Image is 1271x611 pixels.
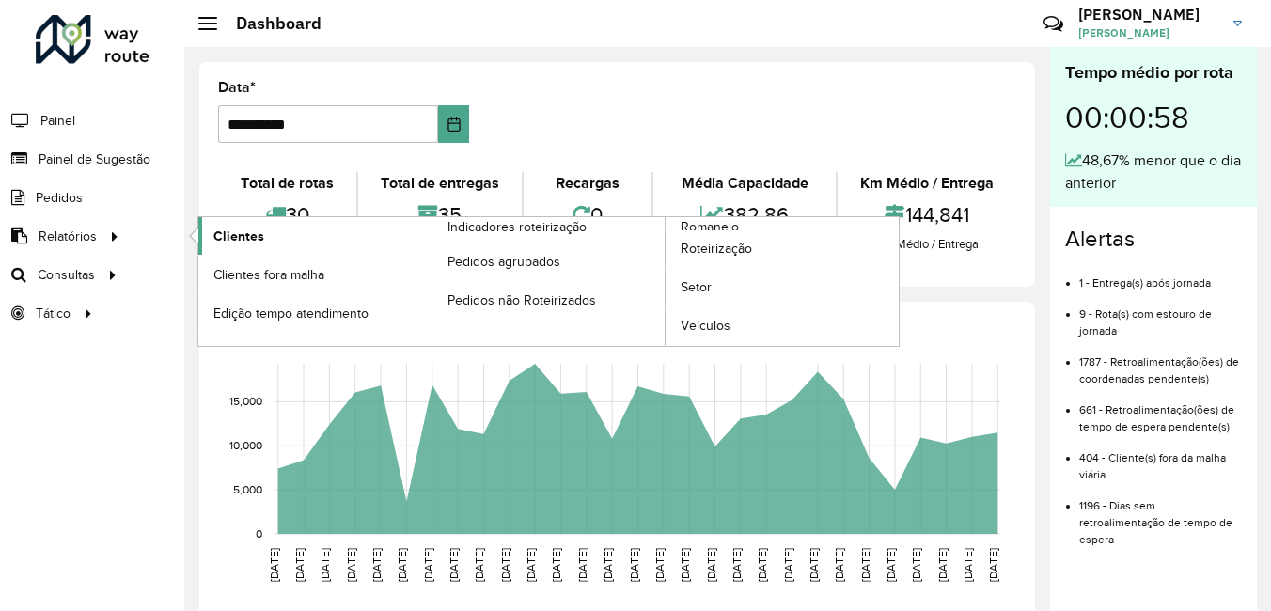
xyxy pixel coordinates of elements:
[1079,435,1242,483] li: 404 - Cliente(s) fora da malha viária
[705,548,717,582] text: [DATE]
[859,548,871,582] text: [DATE]
[363,195,517,235] div: 35
[666,269,899,306] a: Setor
[756,548,768,582] text: [DATE]
[1065,226,1242,253] h4: Alertas
[681,217,739,237] span: Romaneio
[658,195,831,235] div: 382,86
[525,548,537,582] text: [DATE]
[679,548,691,582] text: [DATE]
[218,76,256,99] label: Data
[681,277,712,297] span: Setor
[1078,24,1219,41] span: [PERSON_NAME]
[1065,86,1242,149] div: 00:00:58
[653,548,666,582] text: [DATE]
[345,548,357,582] text: [DATE]
[36,304,71,323] span: Tático
[658,172,831,195] div: Média Capacidade
[842,172,1012,195] div: Km Médio / Entrega
[432,243,666,280] a: Pedidos agrupados
[198,217,432,255] a: Clientes
[233,483,262,495] text: 5,000
[1065,60,1242,86] div: Tempo médio por rota
[447,252,560,272] span: Pedidos agrupados
[39,227,97,246] span: Relatórios
[602,548,614,582] text: [DATE]
[1065,149,1242,195] div: 48,67% menor que o dia anterior
[576,548,588,582] text: [DATE]
[1079,483,1242,548] li: 1196 - Dias sem retroalimentação de tempo de espera
[528,172,648,195] div: Recargas
[268,548,280,582] text: [DATE]
[447,217,587,237] span: Indicadores roteirização
[396,548,408,582] text: [DATE]
[842,235,1012,254] div: Km Médio / Entrega
[628,548,640,582] text: [DATE]
[223,195,352,235] div: 30
[808,548,820,582] text: [DATE]
[1079,291,1242,339] li: 9 - Rota(s) com estouro de jornada
[198,294,432,332] a: Edição tempo atendimento
[987,548,999,582] text: [DATE]
[910,548,922,582] text: [DATE]
[39,149,150,169] span: Painel de Sugestão
[36,188,83,208] span: Pedidos
[198,256,432,293] a: Clientes fora malha
[229,396,262,408] text: 15,000
[1079,339,1242,387] li: 1787 - Retroalimentação(ões) de coordenadas pendente(s)
[833,548,845,582] text: [DATE]
[782,548,794,582] text: [DATE]
[432,217,900,346] a: Romaneio
[40,111,75,131] span: Painel
[370,548,383,582] text: [DATE]
[447,548,460,582] text: [DATE]
[473,548,485,582] text: [DATE]
[438,105,469,143] button: Choose Date
[422,548,434,582] text: [DATE]
[198,217,666,346] a: Indicadores roteirização
[213,265,324,285] span: Clientes fora malha
[885,548,897,582] text: [DATE]
[550,548,562,582] text: [DATE]
[962,548,974,582] text: [DATE]
[681,239,752,258] span: Roteirização
[1033,4,1074,44] a: Contato Rápido
[38,265,95,285] span: Consultas
[666,307,899,345] a: Veículos
[681,316,730,336] span: Veículos
[256,527,262,540] text: 0
[447,290,596,310] span: Pedidos não Roteirizados
[229,439,262,451] text: 10,000
[730,548,743,582] text: [DATE]
[666,230,899,268] a: Roteirização
[223,172,352,195] div: Total de rotas
[842,195,1012,235] div: 144,841
[319,548,331,582] text: [DATE]
[528,195,648,235] div: 0
[213,304,369,323] span: Edição tempo atendimento
[1079,387,1242,435] li: 661 - Retroalimentação(ões) de tempo de espera pendente(s)
[1078,6,1219,23] h3: [PERSON_NAME]
[1079,260,1242,291] li: 1 - Entrega(s) após jornada
[293,548,306,582] text: [DATE]
[217,13,322,34] h2: Dashboard
[499,548,511,582] text: [DATE]
[936,548,949,582] text: [DATE]
[213,227,264,246] span: Clientes
[432,281,666,319] a: Pedidos não Roteirizados
[363,172,517,195] div: Total de entregas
